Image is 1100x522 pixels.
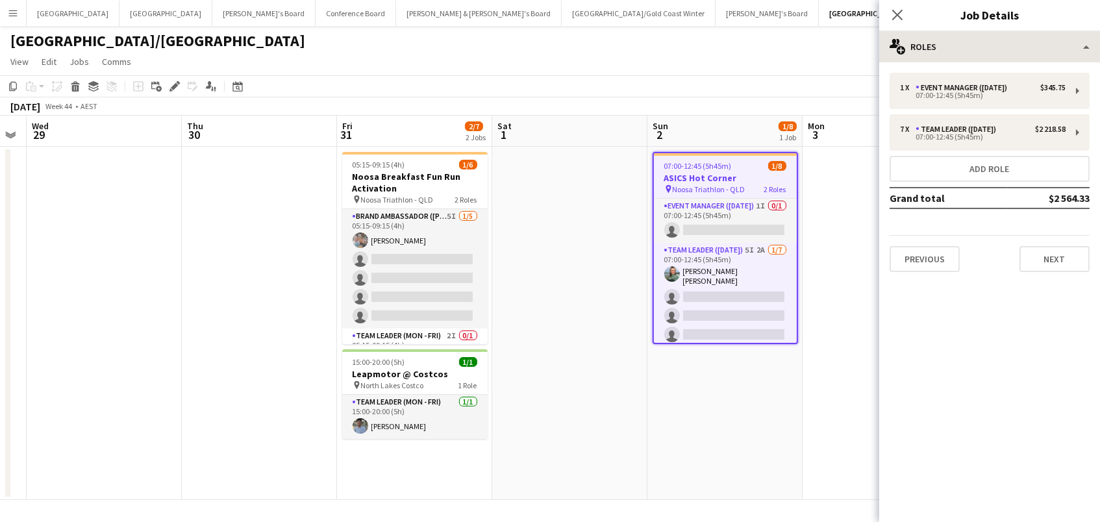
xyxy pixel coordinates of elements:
span: 3 [806,127,825,142]
div: 07:00-12:45 (5h45m) [900,92,1066,99]
td: $2 564.33 [1008,188,1090,208]
div: 2 Jobs [466,132,486,142]
app-job-card: 07:00-12:45 (5h45m)1/8ASICS Hot Corner Noosa Triathlon - QLD2 RolesEvent Manager ([DATE])1I0/107:... [653,152,798,344]
h3: Noosa Breakfast Fun Run Activation [342,171,488,194]
span: 29 [30,127,49,142]
button: [PERSON_NAME] & [PERSON_NAME]'s Board [396,1,562,26]
button: Add role [890,156,1090,182]
span: Comms [102,56,131,68]
a: Edit [36,53,62,70]
span: North Lakes Costco [361,380,424,390]
div: 1 Job [779,132,796,142]
span: Wed [32,120,49,132]
div: Roles [879,31,1100,62]
span: Thu [187,120,203,132]
span: Sun [653,120,668,132]
div: 07:00-12:45 (5h45m) [900,134,1066,140]
span: 2 Roles [455,195,477,205]
app-card-role: Team Leader (Mon - Fri)2I0/105:15-09:15 (4h) [342,329,488,373]
div: 1 x [900,83,916,92]
span: 1 Role [458,380,477,390]
span: 05:15-09:15 (4h) [353,160,405,169]
span: 2 Roles [764,184,786,194]
a: Jobs [64,53,94,70]
span: 15:00-20:00 (5h) [353,357,405,367]
button: Next [1019,246,1090,272]
span: Jobs [69,56,89,68]
button: Previous [890,246,960,272]
button: Conference Board [316,1,396,26]
span: 1/1 [459,357,477,367]
button: [PERSON_NAME]'s Board [716,1,819,26]
app-card-role: Team Leader ([DATE])5I2A1/707:00-12:45 (5h45m)[PERSON_NAME] [PERSON_NAME] [654,243,797,404]
a: Comms [97,53,136,70]
h3: Job Details [879,6,1100,23]
h3: ASICS Hot Corner [654,172,797,184]
app-card-role: Event Manager ([DATE])1I0/107:00-12:45 (5h45m) [654,199,797,243]
app-job-card: 15:00-20:00 (5h)1/1Leapmotor @ Costcos North Lakes Costco1 RoleTeam Leader (Mon - Fri)1/115:00-20... [342,349,488,439]
span: 2/7 [465,121,483,131]
app-job-card: 05:15-09:15 (4h)1/6Noosa Breakfast Fun Run Activation Noosa Triathlon - QLD2 RolesBrand Ambassado... [342,152,488,344]
div: Team Leader ([DATE]) [916,125,1001,134]
span: 1/8 [768,161,786,171]
app-card-role: Brand Ambassador ([PERSON_NAME])5I1/505:15-09:15 (4h)[PERSON_NAME] [342,209,488,329]
span: 2 [651,127,668,142]
div: [DATE] [10,100,40,113]
div: $345.75 [1040,83,1066,92]
button: [GEOGRAPHIC_DATA] [27,1,119,26]
span: Noosa Triathlon - QLD [361,195,434,205]
span: Edit [42,56,56,68]
span: 07:00-12:45 (5h45m) [664,161,732,171]
td: Grand total [890,188,1008,208]
span: Sat [497,120,512,132]
button: [GEOGRAPHIC_DATA] [119,1,212,26]
span: 31 [340,127,353,142]
span: Fri [342,120,353,132]
span: 1 [495,127,512,142]
div: 7 x [900,125,916,134]
button: [GEOGRAPHIC_DATA]/Gold Coast Winter [562,1,716,26]
span: 1/8 [779,121,797,131]
div: AEST [81,101,97,111]
button: [PERSON_NAME]'s Board [212,1,316,26]
span: Mon [808,120,825,132]
button: [GEOGRAPHIC_DATA]/[GEOGRAPHIC_DATA] [819,1,988,26]
div: Event Manager ([DATE]) [916,83,1012,92]
span: 1/6 [459,160,477,169]
span: 30 [185,127,203,142]
app-card-role: Team Leader (Mon - Fri)1/115:00-20:00 (5h)[PERSON_NAME] [342,395,488,439]
span: Week 44 [43,101,75,111]
h3: Leapmotor @ Costcos [342,368,488,380]
a: View [5,53,34,70]
span: View [10,56,29,68]
span: Noosa Triathlon - QLD [673,184,745,194]
h1: [GEOGRAPHIC_DATA]/[GEOGRAPHIC_DATA] [10,31,305,51]
div: $2 218.58 [1035,125,1066,134]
